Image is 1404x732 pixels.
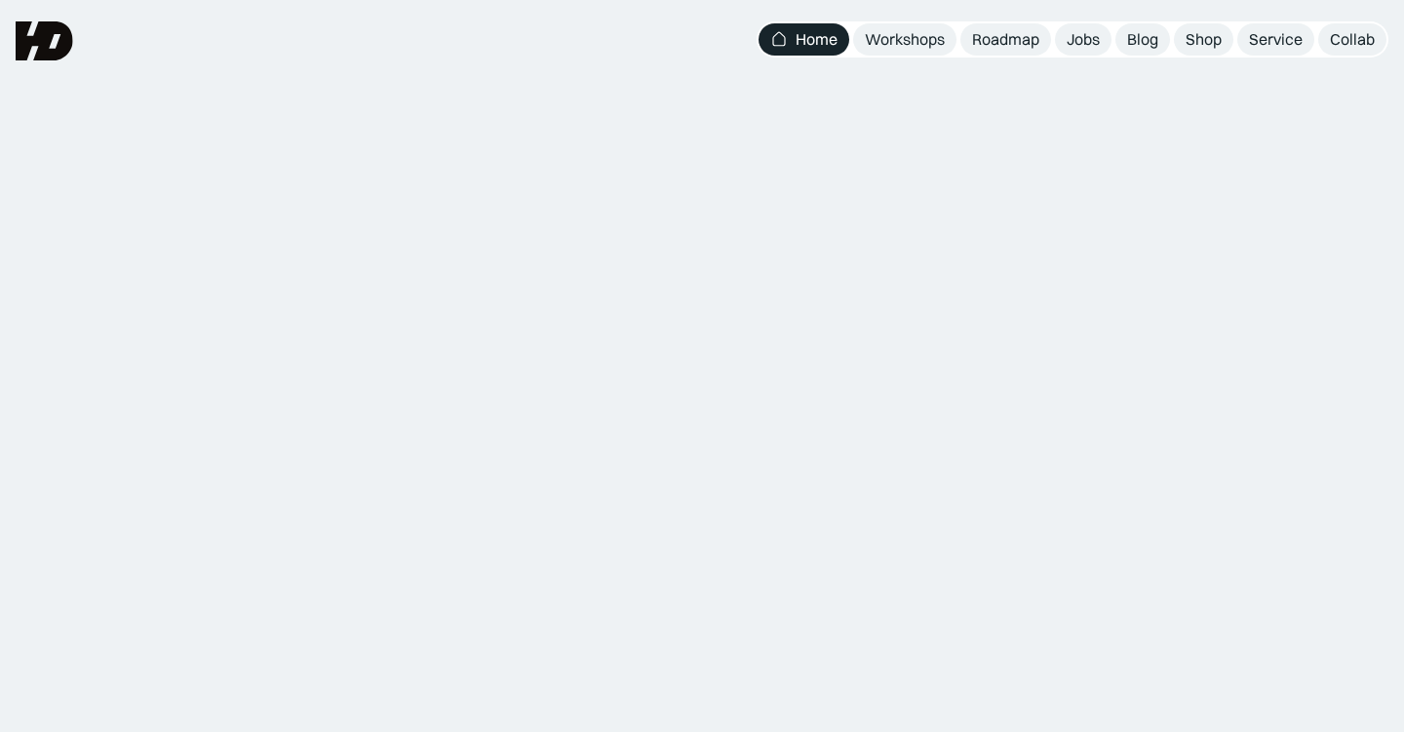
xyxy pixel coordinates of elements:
[1067,29,1100,50] div: Jobs
[1115,23,1170,56] a: Blog
[853,23,956,56] a: Workshops
[1055,23,1111,56] a: Jobs
[796,29,838,50] div: Home
[972,29,1039,50] div: Roadmap
[1237,23,1314,56] a: Service
[1318,23,1386,56] a: Collab
[865,29,945,50] div: Workshops
[759,23,849,56] a: Home
[1330,29,1375,50] div: Collab
[1174,23,1233,56] a: Shop
[1127,29,1158,50] div: Blog
[960,23,1051,56] a: Roadmap
[1186,29,1222,50] div: Shop
[1249,29,1303,50] div: Service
